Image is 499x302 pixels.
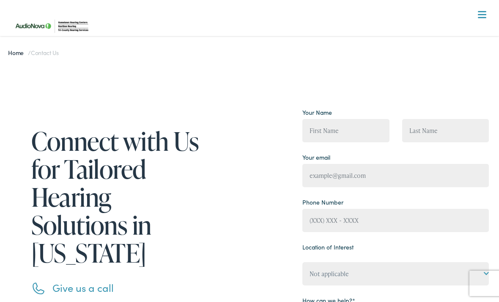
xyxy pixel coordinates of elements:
input: First Name [302,119,389,142]
label: Your Name [302,108,332,117]
input: (XXX) XXX - XXXX [302,209,489,232]
span: Contact Us [31,48,59,57]
span: / [8,48,59,57]
a: Home [8,48,28,57]
input: Last Name [402,119,489,142]
h3: Give us a call [52,282,205,294]
label: Your email [302,153,330,162]
label: Location of Interest [302,243,354,252]
label: Phone Number [302,198,343,207]
h1: Connect with Us for Tailored Hearing Solutions in [US_STATE] [31,127,205,267]
input: example@gmail.com [302,164,489,187]
a: What We Offer [16,34,489,60]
